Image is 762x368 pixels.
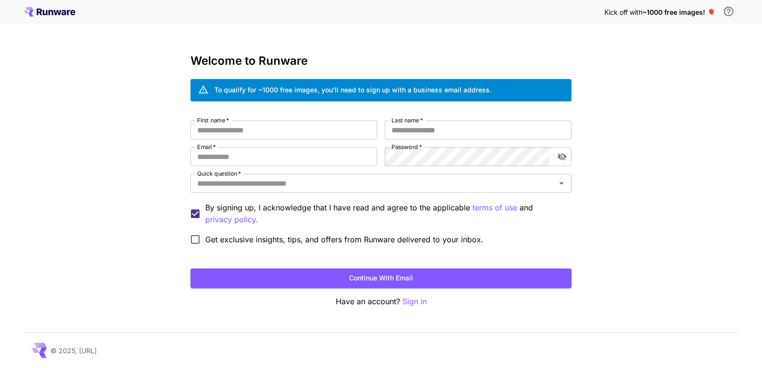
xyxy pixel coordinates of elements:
p: Have an account? [190,296,571,308]
label: Quick question [197,169,241,178]
p: By signing up, I acknowledge that I have read and agree to the applicable and [205,202,564,226]
button: By signing up, I acknowledge that I have read and agree to the applicable and privacy policy. [472,202,517,214]
button: In order to qualify for free credit, you need to sign up with a business email address and click ... [719,2,738,21]
span: ~1000 free images! 🎈 [642,8,715,16]
p: privacy policy. [205,214,258,226]
p: © 2025, [URL] [50,346,97,356]
span: Get exclusive insights, tips, and offers from Runware delivered to your inbox. [205,234,483,245]
div: To qualify for ~1000 free images, you’ll need to sign up with a business email address. [214,85,491,95]
label: Last name [391,116,423,124]
button: By signing up, I acknowledge that I have read and agree to the applicable terms of use and [205,214,258,226]
label: First name [197,116,229,124]
button: Open [555,177,568,190]
label: Password [391,143,422,151]
button: Sign in [402,296,427,308]
button: toggle password visibility [553,148,571,165]
p: terms of use [472,202,517,214]
span: Kick off with [604,8,642,16]
label: Email [197,143,216,151]
button: Continue with email [190,269,571,288]
h3: Welcome to Runware [190,54,571,68]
